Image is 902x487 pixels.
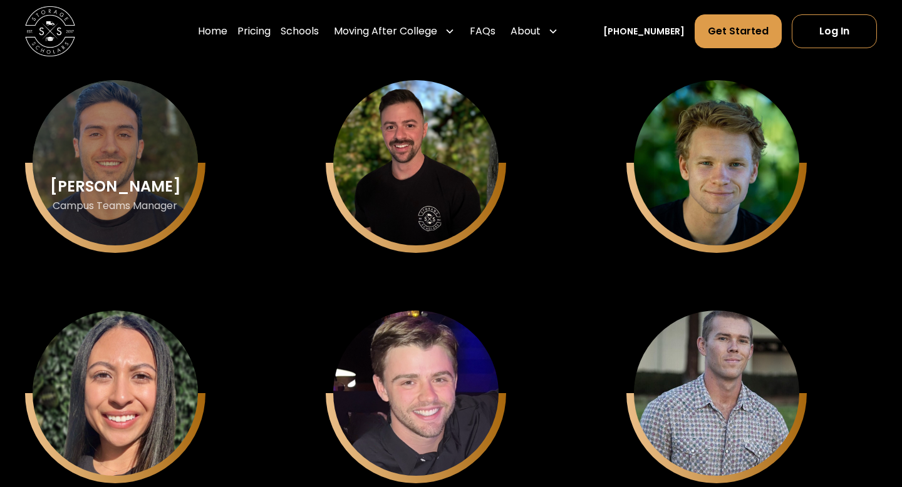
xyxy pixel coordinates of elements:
[334,24,437,39] div: Moving After College
[511,24,541,39] div: About
[329,14,460,49] div: Moving After College
[53,200,177,213] div: Campus Teams Manager
[50,178,181,195] div: [PERSON_NAME]
[198,14,227,49] a: Home
[603,25,685,38] a: [PHONE_NUMBER]
[25,6,75,56] img: Storage Scholars main logo
[505,14,563,49] div: About
[470,14,495,49] a: FAQs
[281,14,319,49] a: Schools
[695,14,782,48] a: Get Started
[792,14,877,48] a: Log In
[237,14,271,49] a: Pricing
